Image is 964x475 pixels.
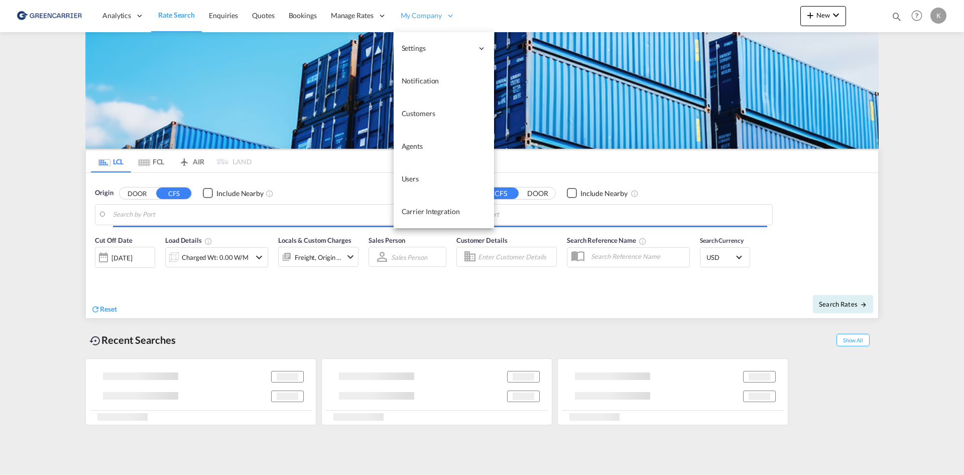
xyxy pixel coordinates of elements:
[278,236,351,244] span: Locals & Custom Charges
[369,236,405,244] span: Sales Person
[804,11,842,19] span: New
[289,11,317,20] span: Bookings
[394,65,494,98] a: Notification
[85,329,180,351] div: Recent Searches
[520,187,555,199] button: DOOR
[178,156,190,163] md-icon: icon-airplane
[95,188,113,198] span: Origin
[86,173,878,318] div: Origin DOOR CFS Checkbox No InkUnchecked: Ignores neighbouring ports when fetching rates.Checked ...
[266,189,274,198] md-icon: Unchecked: Ignores neighbouring ports when fetching rates.Checked : Includes neighbouring ports w...
[580,188,628,199] div: Include Nearby
[91,304,117,315] div: icon-refreshReset
[567,188,628,199] md-checkbox: Checkbox No Ink
[700,237,744,244] span: Search Currency
[204,237,212,245] md-icon: Chargeable Weight
[930,8,946,24] div: K
[706,253,735,262] span: USD
[804,9,816,21] md-icon: icon-plus 400-fg
[891,11,902,26] div: icon-magnify
[91,150,252,172] md-pagination-wrapper: Use the left and right arrow keys to navigate between tabs
[567,236,647,244] span: Search Reference Name
[891,11,902,22] md-icon: icon-magnify
[402,207,460,216] span: Carrier Integration
[85,32,879,149] img: GreenCarrierFCL_LCL.png
[295,250,342,264] div: Freight Origin Destination
[394,32,494,65] div: Settings
[113,207,423,222] input: Search by Port
[402,43,473,53] span: Settings
[216,188,264,199] div: Include Nearby
[402,142,423,150] span: Agents
[813,295,873,313] button: Search Ratesicon-arrow-right
[402,76,439,85] span: Notification
[91,150,131,172] md-tab-item: LCL
[91,305,100,314] md-icon: icon-refresh
[165,247,268,267] div: Charged Wt: 0.00 W/Micon-chevron-down
[252,11,274,20] span: Quotes
[156,187,191,199] button: CFS
[95,236,133,244] span: Cut Off Date
[836,334,870,346] span: Show All
[182,250,249,264] div: Charged Wt: 0.00 W/M
[478,249,553,264] input: Enter Customer Details
[394,163,494,196] a: Users
[165,236,212,244] span: Load Details
[89,335,101,347] md-icon: icon-backup-restore
[95,267,102,280] md-datepicker: Select
[209,11,238,20] span: Enquiries
[705,250,745,264] md-select: Select Currency: $ USDUnited States Dollar
[402,174,419,183] span: Users
[119,187,155,199] button: DOOR
[908,7,925,24] span: Help
[331,11,374,21] span: Manage Rates
[401,11,442,21] span: My Company
[390,250,428,264] md-select: Sales Person
[344,251,356,263] md-icon: icon-chevron-down
[908,7,930,25] div: Help
[171,150,211,172] md-tab-item: AIR
[158,11,195,19] span: Rate Search
[111,253,132,262] div: [DATE]
[457,207,767,222] input: Search by Port
[402,109,435,118] span: Customers
[860,301,867,308] md-icon: icon-arrow-right
[639,237,647,245] md-icon: Your search will be saved by the below given name
[484,187,519,199] button: CFS
[394,196,494,228] a: Carrier Integration
[819,300,867,308] span: Search Rates
[800,6,846,26] button: icon-plus 400-fgNewicon-chevron-down
[253,251,265,263] md-icon: icon-chevron-down
[100,305,117,313] span: Reset
[394,130,494,163] a: Agents
[394,98,494,130] a: Customers
[131,150,171,172] md-tab-item: FCL
[456,236,507,244] span: Customer Details
[631,189,639,198] md-icon: Unchecked: Ignores neighbouring ports when fetching rates.Checked : Includes neighbouring ports w...
[278,247,358,267] div: Freight Origin Destinationicon-chevron-down
[95,247,155,268] div: [DATE]
[586,249,689,264] input: Search Reference Name
[15,5,83,27] img: b0b18ec08afe11efb1d4932555f5f09d.png
[102,11,131,21] span: Analytics
[830,9,842,21] md-icon: icon-chevron-down
[203,188,264,199] md-checkbox: Checkbox No Ink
